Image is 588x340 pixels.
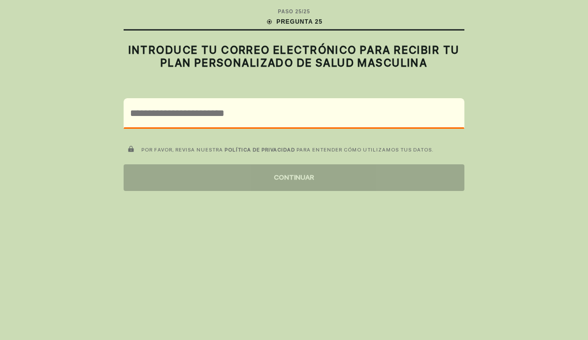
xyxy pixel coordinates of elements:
[225,147,295,152] a: POLÍTICA DE PRIVACIDAD
[141,147,434,152] span: POR FAVOR, REVISA NUESTRA PARA ENTENDER CÓMO UTILIZAMOS TUS DATOS.
[124,164,464,191] div: CONTINUAR
[265,17,323,26] div: PREGUNTA 25
[124,43,464,70] h2: INTRODUCE TU CORREO ELECTRÓNICO PARA RECIBIR TU PLAN PERSONALIZADO DE SALUD MASCULINA
[278,8,310,15] div: PASO 25 / 25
